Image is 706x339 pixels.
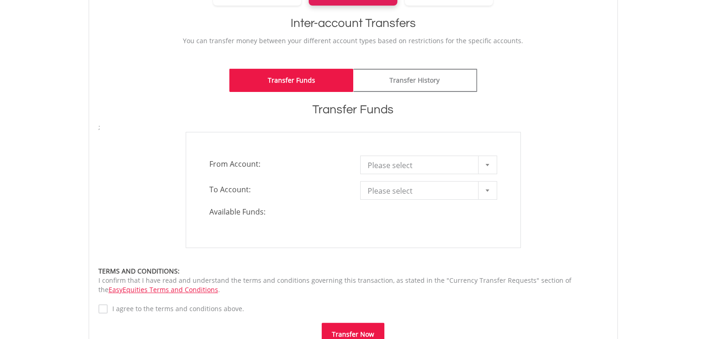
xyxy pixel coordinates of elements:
p: You can transfer money between your different account types based on restrictions for the specifi... [98,36,608,46]
span: Please select [368,182,476,200]
span: From Account: [202,156,353,172]
span: Please select [368,156,476,175]
h1: Inter-account Transfers [98,15,608,32]
label: I agree to the terms and conditions above. [108,304,244,313]
h1: Transfer Funds [98,101,608,118]
span: Available Funds: [202,207,353,217]
div: TERMS AND CONDITIONS: [98,267,608,276]
span: To Account: [202,181,353,198]
a: Transfer Funds [229,69,353,92]
a: EasyEquities Terms and Conditions [109,285,218,294]
a: Transfer History [353,69,477,92]
div: I confirm that I have read and understand the terms and conditions governing this transaction, as... [98,267,608,294]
